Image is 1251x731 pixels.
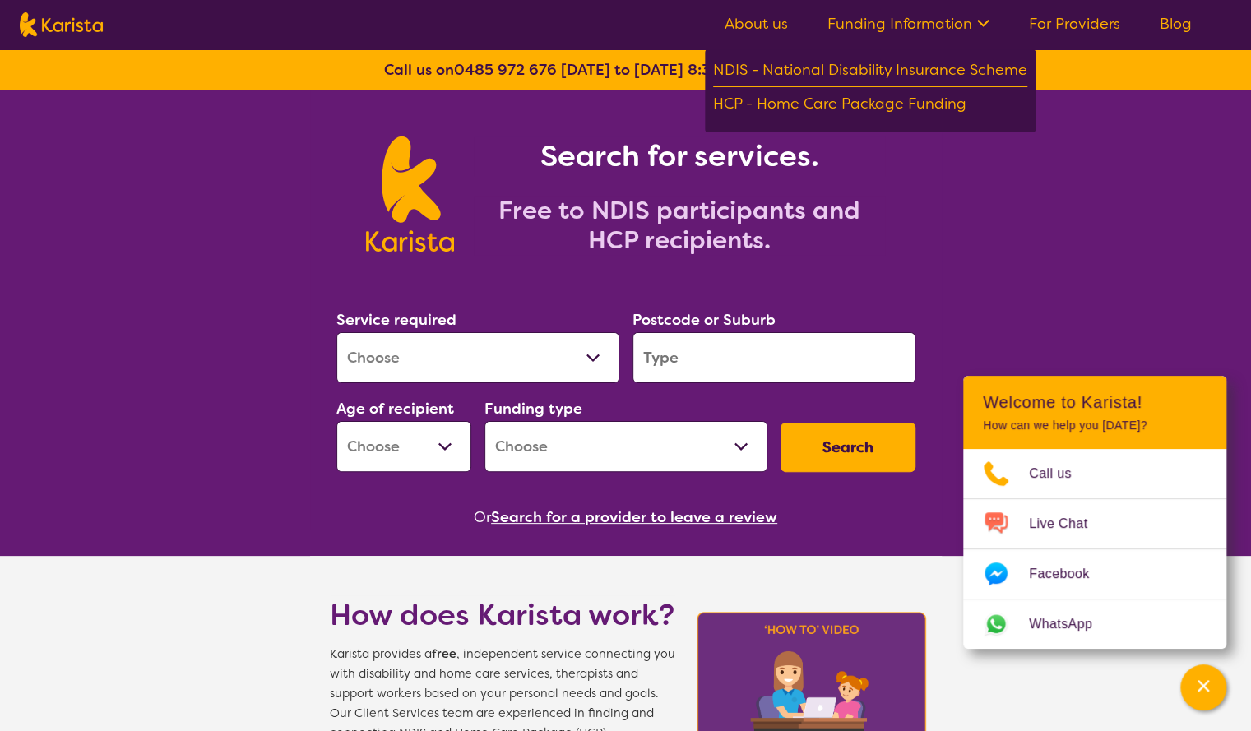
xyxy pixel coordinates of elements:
a: Blog [1160,14,1192,34]
span: Live Chat [1029,511,1107,536]
img: Karista logo [366,136,454,252]
a: About us [725,14,788,34]
label: Postcode or Suburb [632,310,776,330]
button: Channel Menu [1180,664,1226,710]
a: For Providers [1029,14,1120,34]
button: Search [781,423,915,472]
div: HCP - Home Care Package Funding [713,91,1027,120]
button: Search for a provider to leave a review [491,505,777,530]
input: Type [632,332,915,383]
a: 0485 972 676 [454,60,557,80]
h1: Search for services. [474,136,885,176]
b: Call us on [DATE] to [DATE] 8:30am to 6:30pm AEST [384,60,867,80]
a: Funding Information [827,14,989,34]
label: Funding type [484,399,582,419]
div: Channel Menu [963,376,1226,649]
h1: How does Karista work? [330,595,675,635]
a: Web link opens in a new tab. [963,599,1226,649]
span: Or [474,505,491,530]
span: Facebook [1029,562,1109,586]
img: Karista logo [20,12,103,37]
ul: Choose channel [963,449,1226,649]
b: free [432,646,456,662]
label: Age of recipient [336,399,454,419]
span: Call us [1029,461,1091,486]
p: How can we help you [DATE]? [983,419,1207,433]
label: Service required [336,310,456,330]
h2: Free to NDIS participants and HCP recipients. [474,196,885,255]
span: WhatsApp [1029,612,1112,636]
h2: Welcome to Karista! [983,392,1207,412]
div: NDIS - National Disability Insurance Scheme [713,58,1027,87]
